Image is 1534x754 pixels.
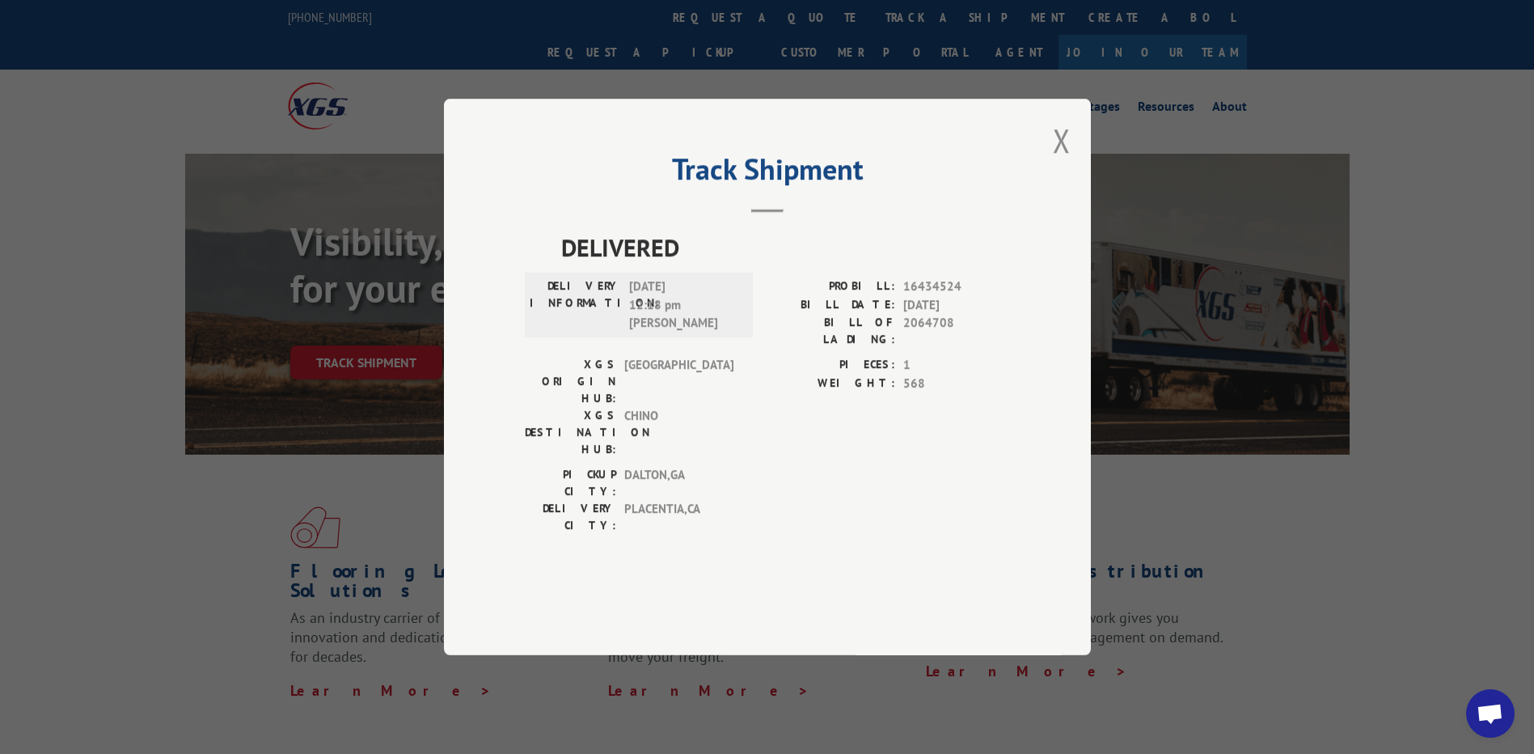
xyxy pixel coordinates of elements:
span: [DATE] 12:18 pm [PERSON_NAME] [629,277,738,333]
label: PICKUP CITY: [525,466,616,500]
label: BILL OF LADING: [767,314,895,348]
span: 2064708 [903,314,1010,348]
label: DELIVERY INFORMATION: [530,277,621,333]
label: WEIGHT: [767,375,895,393]
span: 568 [903,375,1010,393]
span: PLACENTIA , CA [624,500,733,534]
span: 1 [903,356,1010,375]
label: XGS ORIGIN HUB: [525,356,616,407]
label: PROBILL: [767,277,895,296]
span: 16434524 [903,277,1010,296]
span: [DATE] [903,296,1010,315]
span: DELIVERED [561,229,1010,265]
label: XGS DESTINATION HUB: [525,407,616,458]
label: PIECES: [767,356,895,375]
div: Open chat [1466,689,1515,738]
span: DALTON , GA [624,466,733,500]
span: [GEOGRAPHIC_DATA] [624,356,733,407]
span: CHINO [624,407,733,458]
label: BILL DATE: [767,296,895,315]
button: Close modal [1053,119,1071,162]
label: DELIVERY CITY: [525,500,616,534]
h2: Track Shipment [525,158,1010,188]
